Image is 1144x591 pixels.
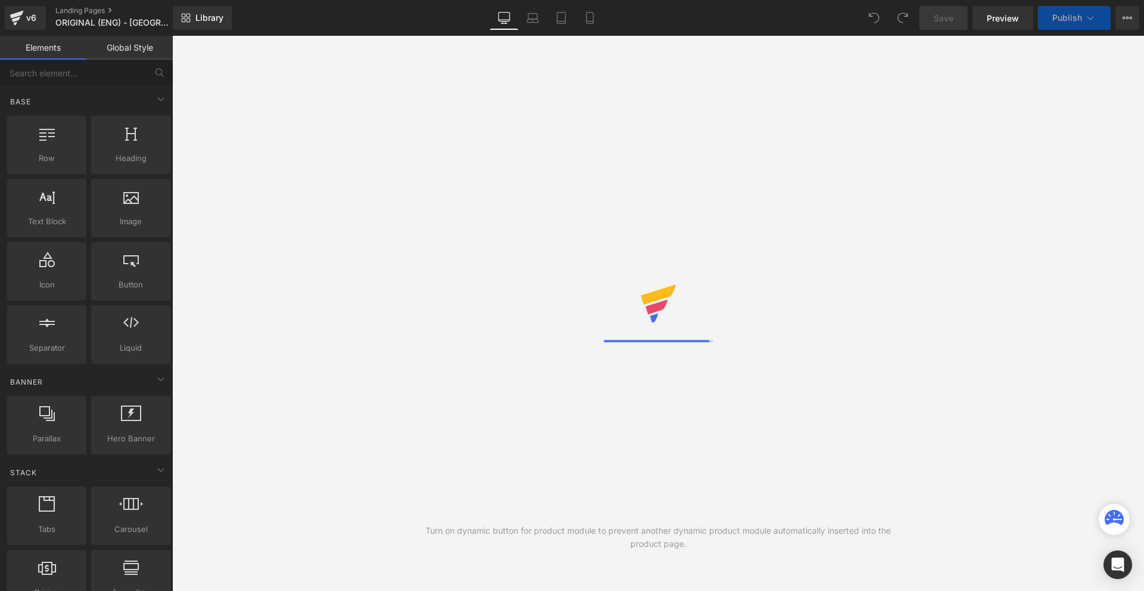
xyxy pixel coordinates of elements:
div: Open Intercom Messenger [1103,550,1132,579]
span: Preview [987,12,1019,24]
span: Save [934,12,953,24]
a: Mobile [576,6,604,30]
a: Global Style [86,36,173,60]
span: Text Block [11,215,83,228]
span: Publish [1052,13,1082,23]
span: Button [95,279,167,291]
button: Publish [1038,6,1111,30]
a: Preview [972,6,1033,30]
span: Icon [11,279,83,291]
span: Row [11,152,83,165]
span: Carousel [95,523,167,536]
div: Turn on dynamic button for product module to prevent another dynamic product module automatically... [415,524,901,550]
span: Liquid [95,342,167,354]
button: More [1115,6,1139,30]
span: Banner [9,376,44,388]
span: ORIGINAL (ENG) - [GEOGRAPHIC_DATA] [55,18,170,27]
button: Redo [891,6,915,30]
a: Desktop [490,6,518,30]
span: Heading [95,152,167,165]
span: Hero Banner [95,432,167,445]
span: Parallax [11,432,83,445]
span: Image [95,215,167,228]
a: Landing Pages [55,6,192,16]
span: Stack [9,467,38,478]
button: Undo [862,6,886,30]
div: v6 [24,10,39,26]
span: Separator [11,342,83,354]
a: Tablet [547,6,576,30]
a: New Library [173,6,232,30]
span: Tabs [11,523,83,536]
span: Base [9,96,32,107]
span: Library [195,13,223,23]
a: v6 [5,6,46,30]
a: Laptop [518,6,547,30]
